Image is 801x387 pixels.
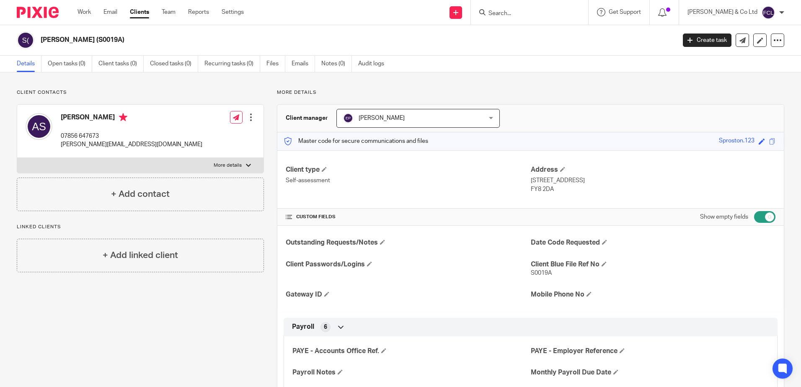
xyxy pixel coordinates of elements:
[359,115,405,121] span: [PERSON_NAME]
[286,176,530,185] p: Self-assessment
[17,7,59,18] img: Pixie
[531,238,775,247] h4: Date Code Requested
[286,165,530,174] h4: Client type
[683,34,731,47] a: Create task
[61,113,202,124] h4: [PERSON_NAME]
[719,137,754,146] div: Sproston.123
[531,260,775,269] h4: Client Blue File Ref No
[17,56,41,72] a: Details
[61,140,202,149] p: [PERSON_NAME][EMAIL_ADDRESS][DOMAIN_NAME]
[531,270,552,276] span: S0019A
[222,8,244,16] a: Settings
[700,213,748,221] label: Show empty fields
[188,8,209,16] a: Reports
[204,56,260,72] a: Recurring tasks (0)
[343,113,353,123] img: svg%3E
[214,162,242,169] p: More details
[292,347,530,356] h4: PAYE - Accounts Office Ref.
[103,249,178,262] h4: + Add linked client
[17,89,264,96] p: Client contacts
[292,56,315,72] a: Emails
[48,56,92,72] a: Open tasks (0)
[531,290,775,299] h4: Mobile Phone No
[111,188,170,201] h4: + Add contact
[17,224,264,230] p: Linked clients
[277,89,784,96] p: More details
[286,290,530,299] h4: Gateway ID
[284,137,428,145] p: Master code for secure communications and files
[762,6,775,19] img: svg%3E
[358,56,390,72] a: Audit logs
[119,113,127,121] i: Primary
[41,36,544,44] h2: [PERSON_NAME] (S0019A)
[286,214,530,220] h4: CUSTOM FIELDS
[26,113,52,140] img: svg%3E
[488,10,563,18] input: Search
[531,176,775,185] p: [STREET_ADDRESS]
[98,56,144,72] a: Client tasks (0)
[17,31,34,49] img: svg%3E
[687,8,757,16] p: [PERSON_NAME] & Co Ltd
[324,323,327,331] span: 6
[162,8,176,16] a: Team
[103,8,117,16] a: Email
[61,132,202,140] p: 07856 647673
[292,322,314,331] span: Payroll
[531,368,769,377] h4: Monthly Payroll Due Date
[609,9,641,15] span: Get Support
[321,56,352,72] a: Notes (0)
[286,114,328,122] h3: Client manager
[531,165,775,174] h4: Address
[531,185,775,193] p: FY8 2DA
[78,8,91,16] a: Work
[266,56,285,72] a: Files
[150,56,198,72] a: Closed tasks (0)
[286,260,530,269] h4: Client Passwords/Logins
[130,8,149,16] a: Clients
[286,238,530,247] h4: Outstanding Requests/Notes
[292,368,530,377] h4: Payroll Notes
[531,347,769,356] h4: PAYE - Employer Reference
